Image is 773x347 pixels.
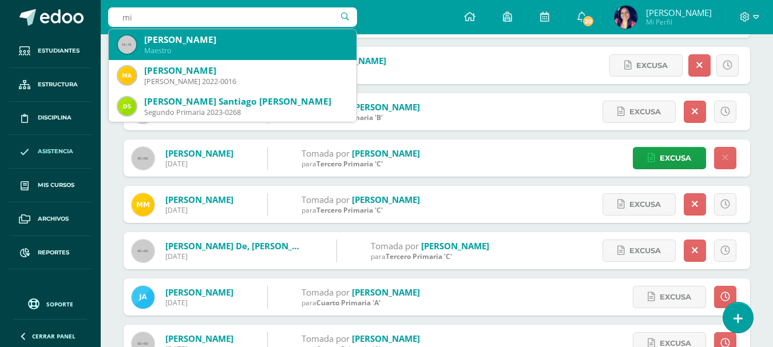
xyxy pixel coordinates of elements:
[629,194,661,215] span: Excusa
[38,80,78,89] span: Estructura
[9,34,92,68] a: Estudiantes
[118,35,136,54] img: 45x45
[609,54,683,77] a: Excusa
[316,298,380,308] span: Cuarto Primaria 'A'
[352,194,420,205] a: [PERSON_NAME]
[144,107,347,117] div: Segundo Primaria 2023-0268
[132,240,154,262] img: 60x60
[38,214,69,224] span: Archivos
[144,65,347,77] div: [PERSON_NAME]
[352,147,420,159] a: [PERSON_NAME]
[660,286,691,308] span: Excusa
[646,7,712,18] span: [PERSON_NAME]
[165,240,320,252] a: [PERSON_NAME] de, [PERSON_NAME]
[302,194,350,205] span: Tomada por
[9,236,92,270] a: Reportes
[118,66,136,85] img: d0b3e5a213e81e006a755d16f94be38b.png
[38,248,69,257] span: Reportes
[352,333,420,344] a: [PERSON_NAME]
[629,240,661,261] span: Excusa
[165,298,233,308] div: [DATE]
[371,252,489,261] div: para
[371,240,419,252] span: Tomada por
[165,252,303,261] div: [DATE]
[46,300,73,308] span: Soporte
[316,159,383,169] span: Tercero Primaria 'C'
[633,147,706,169] a: Excusa
[421,240,489,252] a: [PERSON_NAME]
[352,101,420,113] a: [PERSON_NAME]
[386,252,452,261] span: Tercero Primaria 'C'
[302,298,420,308] div: para
[132,147,154,170] img: 60x60
[660,147,691,169] span: Excusa
[165,333,233,344] a: [PERSON_NAME]
[302,333,350,344] span: Tomada por
[108,7,357,27] input: Busca un usuario...
[646,17,712,27] span: Mi Perfil
[144,95,347,107] div: [PERSON_NAME] Santiago [PERSON_NAME]
[165,194,233,205] a: [PERSON_NAME]
[602,193,676,216] a: Excusa
[602,240,676,262] a: Excusa
[118,97,136,115] img: d91928227eac63b80c951f7b42a11603.png
[38,181,74,190] span: Mis cursos
[316,205,383,215] span: Tercero Primaria 'C'
[38,147,73,156] span: Asistencia
[132,193,154,216] img: 4499379069392b68d8c2903778a4ec69.png
[165,147,233,159] a: [PERSON_NAME]
[9,68,92,102] a: Estructura
[302,147,350,159] span: Tomada por
[629,101,661,122] span: Excusa
[582,15,594,27] span: 20
[165,205,233,215] div: [DATE]
[144,34,347,46] div: [PERSON_NAME]
[9,135,92,169] a: Asistencia
[165,159,233,169] div: [DATE]
[165,286,233,298] a: [PERSON_NAME]
[302,159,420,169] div: para
[302,113,420,122] div: para
[302,205,420,215] div: para
[9,202,92,236] a: Archivos
[615,6,637,29] img: 1ddc30fbb94eda4e92d8232ccb25b2c3.png
[32,332,76,340] span: Cerrar panel
[633,286,706,308] a: Excusa
[9,102,92,135] a: Disciplina
[38,46,80,55] span: Estudiantes
[38,113,72,122] span: Disciplina
[636,55,668,76] span: Excusa
[132,286,154,309] img: 907137e29065769887b4412bd02e3fe5.png
[302,286,350,298] span: Tomada por
[352,286,420,298] a: [PERSON_NAME]
[144,77,347,86] div: [PERSON_NAME] 2022-0016
[144,46,347,55] div: Maestro
[9,169,92,202] a: Mis cursos
[14,296,87,311] a: Soporte
[602,101,676,123] a: Excusa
